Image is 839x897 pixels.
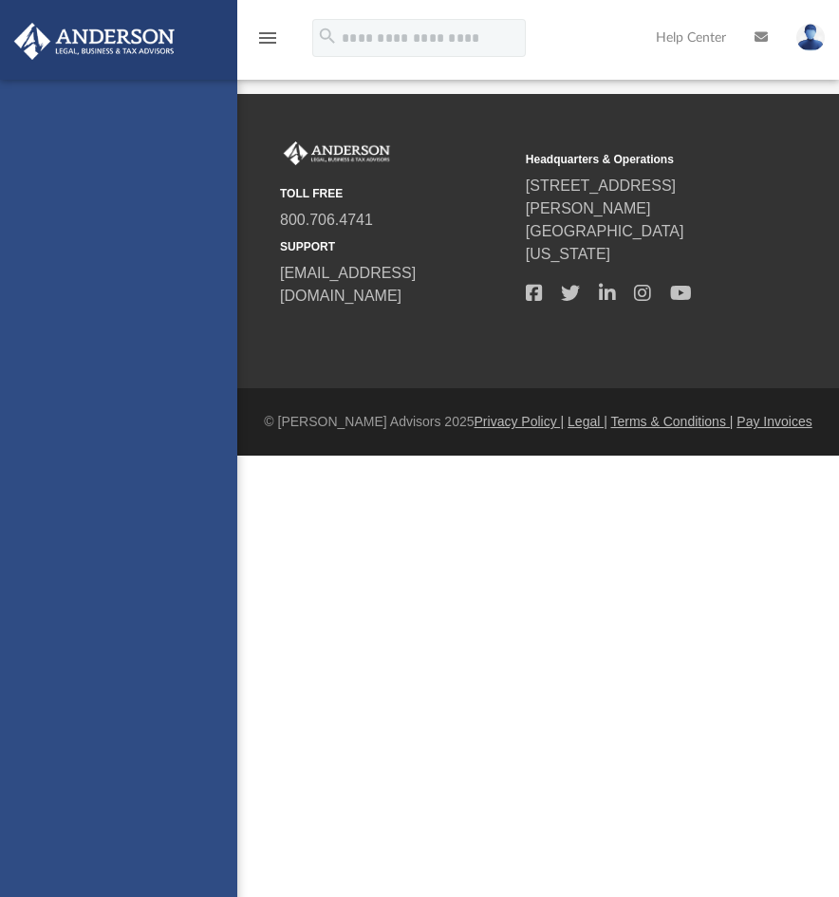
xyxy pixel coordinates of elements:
[796,24,825,51] img: User Pic
[256,27,279,49] i: menu
[9,23,180,60] img: Anderson Advisors Platinum Portal
[736,414,811,429] a: Pay Invoices
[256,36,279,49] a: menu
[280,141,394,166] img: Anderson Advisors Platinum Portal
[568,414,607,429] a: Legal |
[280,265,416,304] a: [EMAIL_ADDRESS][DOMAIN_NAME]
[475,414,565,429] a: Privacy Policy |
[280,238,513,255] small: SUPPORT
[280,185,513,202] small: TOLL FREE
[526,223,684,262] a: [GEOGRAPHIC_DATA][US_STATE]
[317,26,338,47] i: search
[526,178,676,216] a: [STREET_ADDRESS][PERSON_NAME]
[611,414,734,429] a: Terms & Conditions |
[280,212,373,228] a: 800.706.4741
[526,151,758,168] small: Headquarters & Operations
[237,412,839,432] div: © [PERSON_NAME] Advisors 2025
